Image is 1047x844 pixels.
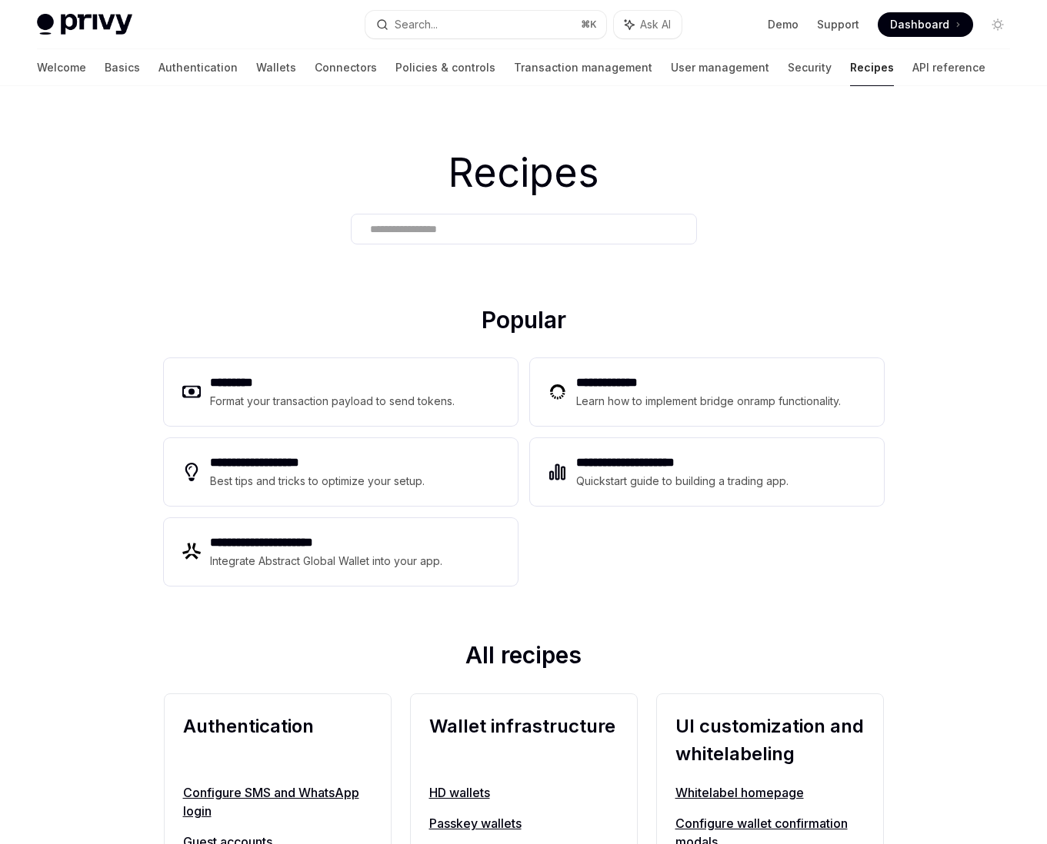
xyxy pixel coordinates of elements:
div: Integrate Abstract Global Wallet into your app. [210,552,442,570]
div: Search... [395,15,438,34]
h2: Authentication [183,713,372,768]
h2: Wallet infrastructure [429,713,619,768]
div: Format your transaction payload to send tokens. [210,392,455,410]
h2: Popular [164,306,884,340]
span: Dashboard [890,17,949,32]
a: Welcome [37,49,86,86]
div: Best tips and tricks to optimize your setup. [210,472,425,490]
a: Whitelabel homepage [675,783,865,802]
span: ⌘ K [581,18,597,31]
a: Connectors [315,49,377,86]
a: HD wallets [429,783,619,802]
a: **** **** ***Learn how to implement bridge onramp functionality. [530,358,884,426]
button: Ask AI [614,11,682,38]
a: Basics [105,49,140,86]
span: Ask AI [640,17,671,32]
a: **** ****Format your transaction payload to send tokens. [164,358,518,426]
a: Transaction management [514,49,652,86]
a: User management [671,49,769,86]
div: Learn how to implement bridge onramp functionality. [576,392,841,410]
a: API reference [912,49,985,86]
div: Quickstart guide to building a trading app. [576,472,789,490]
a: Security [788,49,832,86]
a: Support [817,17,859,32]
h2: All recipes [164,641,884,675]
a: Dashboard [878,12,973,37]
a: Authentication [158,49,238,86]
a: Policies & controls [395,49,495,86]
a: Recipes [850,49,894,86]
a: Wallets [256,49,296,86]
button: Toggle dark mode [985,12,1010,37]
a: Passkey wallets [429,814,619,832]
h2: UI customization and whitelabeling [675,713,865,768]
a: Demo [768,17,799,32]
button: Search...⌘K [365,11,606,38]
a: Configure SMS and WhatsApp login [183,783,372,820]
img: light logo [37,14,132,35]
